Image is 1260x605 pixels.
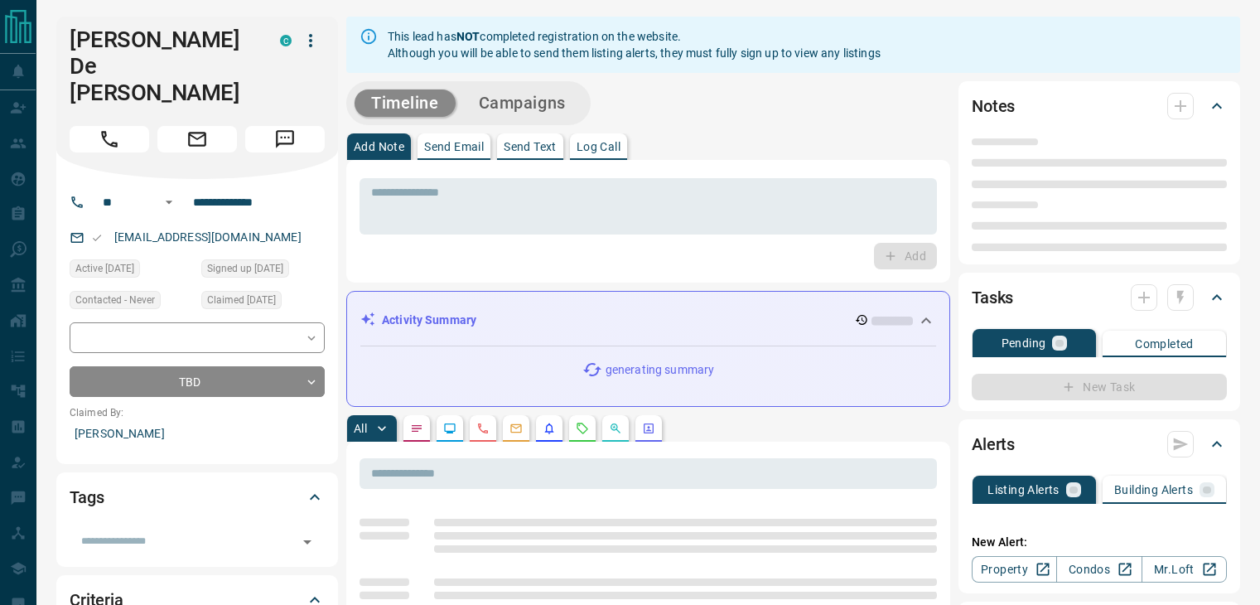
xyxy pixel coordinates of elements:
[75,292,155,308] span: Contacted - Never
[577,141,620,152] p: Log Call
[207,260,283,277] span: Signed up [DATE]
[388,22,881,68] div: This lead has completed registration on the website. Although you will be able to send them listi...
[609,422,622,435] svg: Opportunities
[576,422,589,435] svg: Requests
[70,27,255,106] h1: [PERSON_NAME] De [PERSON_NAME]
[1114,484,1193,496] p: Building Alerts
[70,477,325,517] div: Tags
[114,230,302,244] a: [EMAIL_ADDRESS][DOMAIN_NAME]
[70,366,325,397] div: TBD
[70,126,149,152] span: Call
[509,422,523,435] svg: Emails
[201,291,325,314] div: Wed Aug 13 2025
[70,420,325,448] p: [PERSON_NAME]
[296,530,319,554] button: Open
[207,292,276,308] span: Claimed [DATE]
[1056,556,1142,583] a: Condos
[245,126,325,152] span: Message
[972,86,1227,126] div: Notes
[972,278,1227,317] div: Tasks
[70,484,104,511] h2: Tags
[504,141,557,152] p: Send Text
[70,259,193,283] div: Wed Aug 13 2025
[382,312,476,329] p: Activity Summary
[424,141,484,152] p: Send Email
[70,405,325,420] p: Claimed By:
[91,232,103,244] svg: Email Valid
[355,90,456,117] button: Timeline
[642,422,655,435] svg: Agent Actions
[443,422,456,435] svg: Lead Browsing Activity
[280,35,292,46] div: condos.ca
[1002,337,1046,349] p: Pending
[543,422,556,435] svg: Listing Alerts
[354,141,404,152] p: Add Note
[972,93,1015,119] h2: Notes
[987,484,1060,496] p: Listing Alerts
[159,192,179,212] button: Open
[201,259,325,283] div: Wed Aug 13 2025
[1142,556,1227,583] a: Mr.Loft
[606,361,714,379] p: generating summary
[972,534,1227,551] p: New Alert:
[972,556,1057,583] a: Property
[462,90,582,117] button: Campaigns
[456,30,480,43] strong: NOT
[972,424,1227,464] div: Alerts
[476,422,490,435] svg: Calls
[972,431,1015,457] h2: Alerts
[972,284,1013,311] h2: Tasks
[360,305,936,336] div: Activity Summary
[75,260,134,277] span: Active [DATE]
[1135,338,1194,350] p: Completed
[354,423,367,434] p: All
[410,422,423,435] svg: Notes
[157,126,237,152] span: Email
